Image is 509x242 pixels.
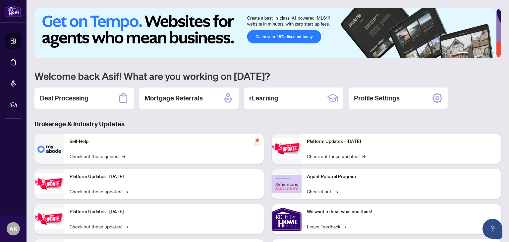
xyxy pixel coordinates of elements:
[253,137,261,145] span: pushpin
[471,52,473,54] button: 2
[5,5,21,17] img: logo
[457,52,468,54] button: 1
[482,219,502,239] button: Open asap
[144,93,203,103] h2: Mortgage Referrals
[70,223,128,230] a: Check out these updates!→
[476,52,479,54] button: 3
[362,152,366,160] span: →
[307,188,338,195] a: Check it out!→
[70,188,128,195] a: Check out these updates!→
[492,52,494,54] button: 6
[272,138,302,159] img: Platform Updates - June 23, 2025
[307,173,496,180] p: Agent Referral Program
[307,208,496,215] p: We want to hear what you think!
[9,224,18,233] span: AK
[481,52,484,54] button: 4
[486,52,489,54] button: 5
[307,138,496,145] p: Platform Updates - [DATE]
[70,152,125,160] a: Check out these guides!→
[70,173,258,180] p: Platform Updates - [DATE]
[34,70,501,82] h1: Welcome back Asif! What are you working on [DATE]?
[70,138,258,145] p: Self-Help
[354,93,400,103] h2: Profile Settings
[125,188,128,195] span: →
[307,223,346,230] a: Leave Feedback→
[34,119,501,129] h3: Brokerage & Industry Updates
[40,93,88,103] h2: Deal Processing
[34,173,64,194] img: Platform Updates - September 16, 2025
[125,223,128,230] span: →
[335,188,338,195] span: →
[272,175,302,193] img: Agent Referral Program
[272,204,302,234] img: We want to hear what you think!
[34,134,64,164] img: Self-Help
[34,209,64,229] img: Platform Updates - July 21, 2025
[307,152,366,160] a: Check out these updates!→
[122,152,125,160] span: →
[70,208,258,215] p: Platform Updates - [DATE]
[249,93,278,103] h2: rLearning
[343,223,346,230] span: →
[34,8,496,58] img: Slide 0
